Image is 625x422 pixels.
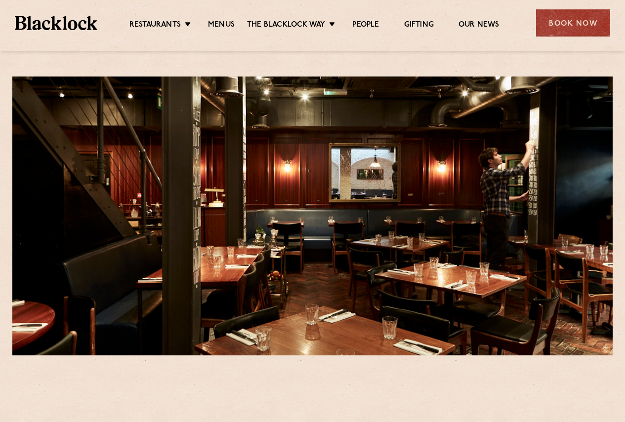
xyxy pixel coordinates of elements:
a: People [352,20,379,31]
a: Gifting [404,20,434,31]
a: Menus [208,20,235,31]
a: Restaurants [129,20,181,31]
div: Book Now [536,9,610,37]
a: The Blacklock Way [247,20,325,31]
a: Our News [458,20,500,31]
img: BL_Textured_Logo-footer-cropped.svg [15,16,97,30]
